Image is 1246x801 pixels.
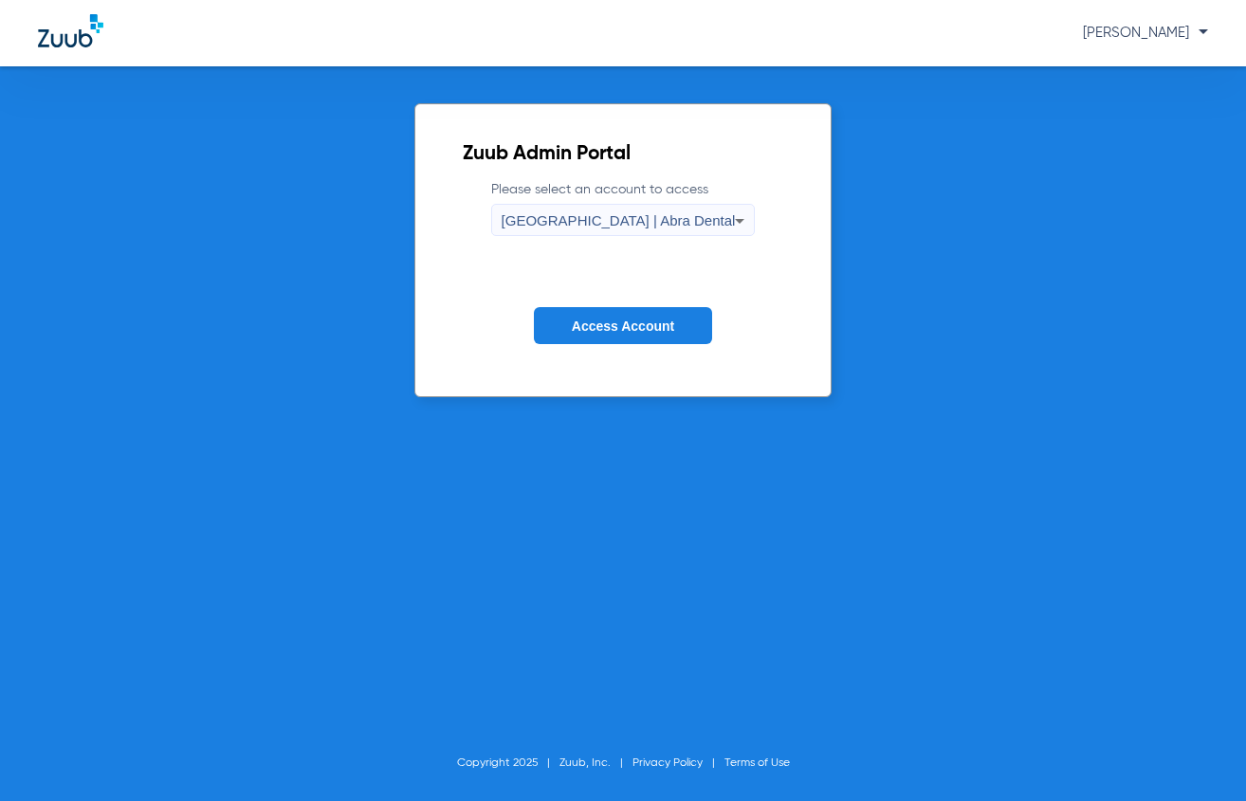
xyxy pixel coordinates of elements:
h2: Zuub Admin Portal [463,145,784,164]
a: Privacy Policy [632,757,703,769]
label: Please select an account to access [491,180,756,236]
iframe: Chat Widget [1151,710,1246,801]
li: Copyright 2025 [457,754,559,773]
a: Terms of Use [724,757,790,769]
span: [PERSON_NAME] [1083,26,1208,40]
button: Access Account [534,307,712,344]
li: Zuub, Inc. [559,754,632,773]
span: Access Account [572,319,674,334]
span: [GEOGRAPHIC_DATA] | Abra Dental [502,212,736,228]
img: Zuub Logo [38,14,103,47]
